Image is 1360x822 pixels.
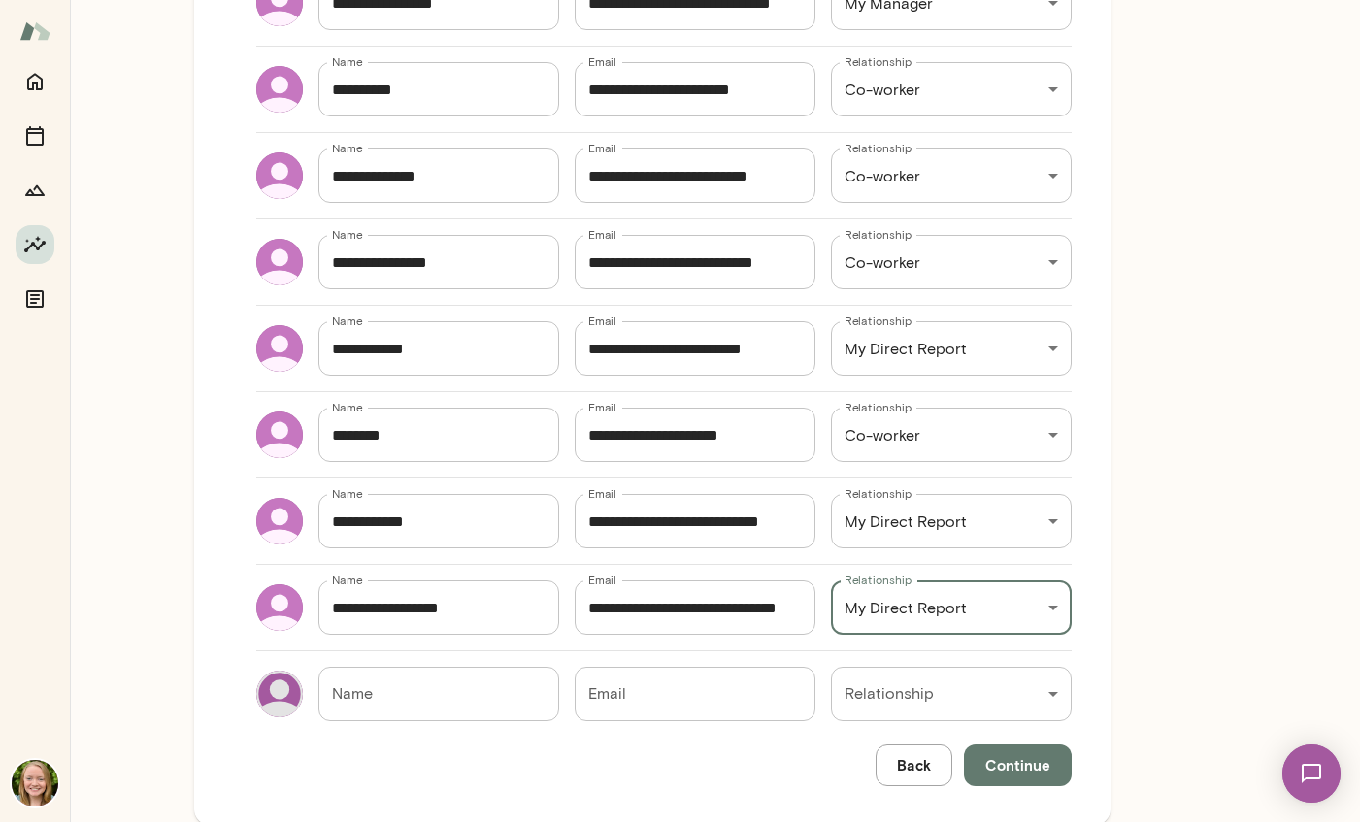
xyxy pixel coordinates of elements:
[831,408,1072,462] div: Co-worker
[964,744,1072,785] button: Continue
[831,494,1072,548] div: My Direct Report
[831,235,1072,289] div: Co-worker
[845,572,912,588] label: Relationship
[831,321,1072,376] div: My Direct Report
[332,485,363,502] label: Name
[332,572,363,588] label: Name
[16,225,54,264] button: Insights
[19,13,50,49] img: Mento
[332,53,363,70] label: Name
[876,744,952,785] button: Back
[588,485,616,502] label: Email
[332,399,363,415] label: Name
[16,279,54,318] button: Documents
[588,53,616,70] label: Email
[588,312,616,329] label: Email
[845,312,912,329] label: Relationship
[831,580,1072,635] div: My Direct Report
[845,226,912,243] label: Relationship
[332,140,363,156] label: Name
[588,226,616,243] label: Email
[831,148,1072,203] div: Co-worker
[845,485,912,502] label: Relationship
[588,572,616,588] label: Email
[12,760,58,806] img: Syd Abrams
[831,62,1072,116] div: Co-worker
[845,53,912,70] label: Relationship
[588,399,616,415] label: Email
[16,171,54,210] button: Growth Plan
[332,226,363,243] label: Name
[332,312,363,329] label: Name
[16,62,54,101] button: Home
[588,140,616,156] label: Email
[845,399,912,415] label: Relationship
[16,116,54,155] button: Sessions
[845,140,912,156] label: Relationship
[985,752,1050,777] span: Continue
